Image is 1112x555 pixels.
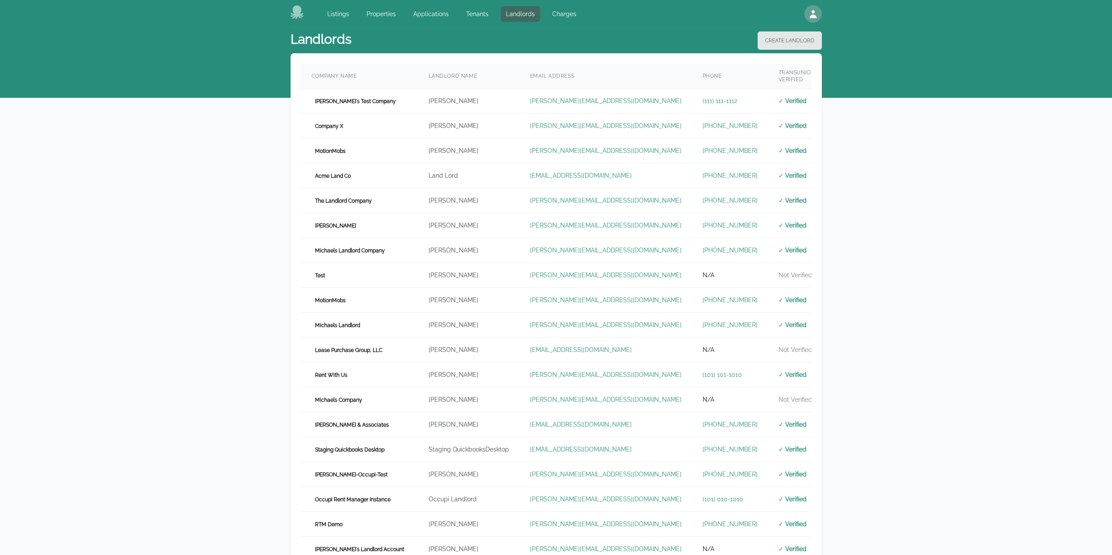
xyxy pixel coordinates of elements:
[418,313,520,338] td: [PERSON_NAME]
[692,263,768,288] td: N/A
[530,521,682,527] a: [PERSON_NAME][EMAIL_ADDRESS][DOMAIN_NAME]
[779,172,807,179] span: ✓ Verified
[461,6,494,22] a: Tenants
[530,371,682,378] a: [PERSON_NAME][EMAIL_ADDRESS][DOMAIN_NAME]
[703,371,742,378] a: (101) 101-1010
[703,147,758,154] a: [PHONE_NUMBER]
[418,163,520,188] td: Land Lord
[703,421,758,428] a: [PHONE_NUMBER]
[312,97,399,106] span: [PERSON_NAME]'s Test Company
[418,263,520,288] td: [PERSON_NAME]
[779,421,807,428] span: ✓ Verified
[530,446,632,453] a: [EMAIL_ADDRESS][DOMAIN_NAME]
[779,496,807,503] span: ✓ Verified
[779,471,807,478] span: ✓ Verified
[312,470,391,479] span: [PERSON_NAME]-Occupi-Test
[408,6,454,22] a: Applications
[703,172,758,179] a: [PHONE_NUMBER]
[418,89,520,114] td: [PERSON_NAME]
[312,147,349,155] span: MotionMobs
[530,222,682,229] a: [PERSON_NAME][EMAIL_ADDRESS][DOMAIN_NAME]
[779,346,812,353] span: Not Verified
[779,296,807,303] span: ✓ Verified
[779,396,812,403] span: Not Verified
[291,31,351,50] h1: Landlords
[703,296,758,303] a: [PHONE_NUMBER]
[530,97,682,104] a: [PERSON_NAME][EMAIL_ADDRESS][DOMAIN_NAME]
[779,545,807,552] span: ✓ Verified
[530,172,632,179] a: [EMAIL_ADDRESS][DOMAIN_NAME]
[530,545,682,552] a: [PERSON_NAME][EMAIL_ADDRESS][DOMAIN_NAME]
[418,338,520,362] td: [PERSON_NAME]
[418,288,520,313] td: [PERSON_NAME]
[779,97,807,104] span: ✓ Verified
[703,521,758,527] a: [PHONE_NUMBER]
[758,31,822,50] button: Create Landlord
[312,172,354,180] span: Acme Land Co
[530,122,682,129] a: [PERSON_NAME][EMAIL_ADDRESS][DOMAIN_NAME]
[418,238,520,263] td: [PERSON_NAME]
[692,64,768,89] th: Phone
[530,321,682,328] a: [PERSON_NAME][EMAIL_ADDRESS][DOMAIN_NAME]
[703,496,743,503] a: (101) 010-1010
[692,387,768,412] td: N/A
[703,222,758,229] a: [PHONE_NUMBER]
[312,122,347,131] span: Company X
[530,247,682,254] a: [PERSON_NAME][EMAIL_ADDRESS][DOMAIN_NAME]
[312,396,366,404] span: Michaels Company
[418,412,520,437] td: [PERSON_NAME]
[703,471,758,478] a: [PHONE_NUMBER]
[418,362,520,387] td: [PERSON_NAME]
[768,64,826,89] th: TransUnion Verified
[530,197,682,204] a: [PERSON_NAME][EMAIL_ADDRESS][DOMAIN_NAME]
[312,221,360,230] span: [PERSON_NAME]
[779,197,807,204] span: ✓ Verified
[530,272,682,279] a: [PERSON_NAME][EMAIL_ADDRESS][DOMAIN_NAME]
[418,487,520,512] td: Occupi Landlord
[530,496,682,503] a: [PERSON_NAME][EMAIL_ADDRESS][DOMAIN_NAME]
[692,338,768,362] td: N/A
[530,346,632,353] a: [EMAIL_ADDRESS][DOMAIN_NAME]
[779,521,807,527] span: ✓ Verified
[530,147,682,154] a: [PERSON_NAME][EMAIL_ADDRESS][DOMAIN_NAME]
[312,495,394,504] span: Occupi Rent Manager Instance
[418,64,520,89] th: Landlord Name
[418,437,520,462] td: Staging QuickbooksDesktop
[312,421,392,429] span: [PERSON_NAME] & Associates
[361,6,401,22] a: Properties
[418,114,520,138] td: [PERSON_NAME]
[779,147,807,154] span: ✓ Verified
[530,296,682,303] a: [PERSON_NAME][EMAIL_ADDRESS][DOMAIN_NAME]
[520,64,692,89] th: Email Address
[418,213,520,238] td: [PERSON_NAME]
[779,222,807,229] span: ✓ Verified
[530,396,682,403] a: [PERSON_NAME][EMAIL_ADDRESS][DOMAIN_NAME]
[501,6,540,22] a: Landlords
[779,321,807,328] span: ✓ Verified
[312,346,386,355] span: Lease Purchase Group, LLC
[703,446,758,453] a: [PHONE_NUMBER]
[703,247,758,254] a: [PHONE_NUMBER]
[779,371,807,378] span: ✓ Verified
[312,296,349,305] span: MotionMobs
[418,387,520,412] td: [PERSON_NAME]
[312,520,346,529] span: RTM Demo
[779,272,812,279] span: Not Verified
[418,512,520,537] td: [PERSON_NAME]
[779,247,807,254] span: ✓ Verified
[312,271,329,280] span: Test
[703,197,758,204] a: [PHONE_NUMBER]
[312,246,388,255] span: Michaels Landlord Company
[312,371,351,379] span: Rent With Us
[779,122,807,129] span: ✓ Verified
[703,122,758,129] a: [PHONE_NUMBER]
[530,471,682,478] a: [PERSON_NAME][EMAIL_ADDRESS][DOMAIN_NAME]
[312,545,408,554] span: [PERSON_NAME]'s Landlord Account
[530,421,632,428] a: [EMAIL_ADDRESS][DOMAIN_NAME]
[312,445,388,454] span: Staging Quickbooks Desktop
[418,188,520,213] td: [PERSON_NAME]
[703,97,737,104] a: (111) 111-1112
[312,196,375,205] span: The Landlord Company
[322,6,354,22] a: Listings
[301,64,418,89] th: Company Name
